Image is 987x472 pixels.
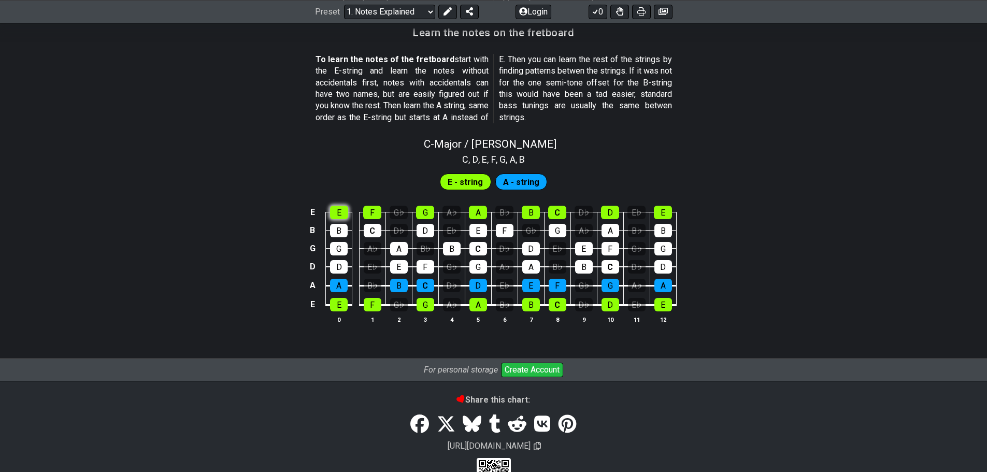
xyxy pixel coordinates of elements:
th: 5 [465,314,491,325]
div: A♭ [496,260,513,274]
div: G [602,279,619,292]
th: 0 [326,314,352,325]
div: A♭ [442,206,461,219]
div: A [469,298,487,311]
th: 4 [438,314,465,325]
section: Scale pitch classes [457,150,530,167]
span: , [506,152,510,166]
div: A [330,279,348,292]
th: 9 [570,314,597,325]
div: B [330,224,348,237]
div: A [390,242,408,255]
td: E [306,204,319,222]
th: 11 [623,314,650,325]
div: E [330,298,348,311]
a: Pinterest [554,410,580,439]
div: E [469,224,487,237]
button: Login [516,4,551,19]
div: D [330,260,348,274]
div: G [549,224,566,237]
button: Toggle Dexterity for all fretkits [610,4,629,19]
div: F [602,242,619,255]
th: 3 [412,314,438,325]
div: D♭ [390,224,408,237]
div: G [417,298,434,311]
button: Edit Preset [438,4,457,19]
p: start with the E-string and learn the notes without accidentals first, notes with accidentals can... [316,54,672,123]
div: E [390,260,408,274]
button: Create image [654,4,673,19]
b: Share this chart: [457,395,530,405]
td: E [306,295,319,314]
div: G♭ [628,242,646,255]
div: D♭ [496,242,513,255]
div: E♭ [549,242,566,255]
div: E♭ [627,206,646,219]
a: Bluesky [459,410,485,439]
button: Print [632,4,651,19]
button: Share Preset [460,4,479,19]
td: B [306,221,319,239]
a: Reddit [504,410,530,439]
div: E [654,298,672,311]
span: C [462,152,468,166]
select: Preset [344,4,435,19]
div: B [522,206,540,219]
div: F [417,260,434,274]
a: VK [531,410,554,439]
div: F [496,224,513,237]
div: C [549,298,566,311]
span: , [496,152,500,166]
div: G♭ [522,224,540,237]
div: E♭ [628,298,646,311]
div: G♭ [390,298,408,311]
td: A [306,276,319,295]
div: C [602,260,619,274]
div: D [654,260,672,274]
div: B♭ [628,224,646,237]
div: E [330,206,348,219]
h3: Learn the notes on the fretboard [413,27,574,38]
div: A♭ [364,242,381,255]
div: E♭ [364,260,381,274]
td: D [306,258,319,276]
span: F [491,152,496,166]
div: D♭ [575,298,593,311]
div: G♭ [390,206,408,219]
div: A [654,279,672,292]
div: E [654,206,672,219]
span: , [478,152,482,166]
div: F [364,298,381,311]
a: Tweet [433,410,459,439]
div: A [602,224,619,237]
th: 6 [491,314,518,325]
div: B♭ [417,242,434,255]
div: D [601,206,619,219]
div: B♭ [549,260,566,274]
div: D♭ [575,206,593,219]
th: 12 [650,314,676,325]
div: B [575,260,593,274]
div: C [548,206,566,219]
div: B♭ [495,206,513,219]
div: E [575,242,593,255]
div: F [363,206,381,219]
span: First enable full edit mode to edit [448,175,483,190]
button: 0 [589,4,607,19]
div: G [330,242,348,255]
div: A♭ [443,298,461,311]
div: B [522,298,540,311]
div: G♭ [575,279,593,292]
div: A♭ [628,279,646,292]
div: D [469,279,487,292]
div: G [654,242,672,255]
span: B [519,152,525,166]
div: B [443,242,461,255]
div: A [522,260,540,274]
span: , [468,152,473,166]
div: C [364,224,381,237]
div: G [469,260,487,274]
span: , [516,152,520,166]
span: Preset [315,7,340,17]
th: 7 [518,314,544,325]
